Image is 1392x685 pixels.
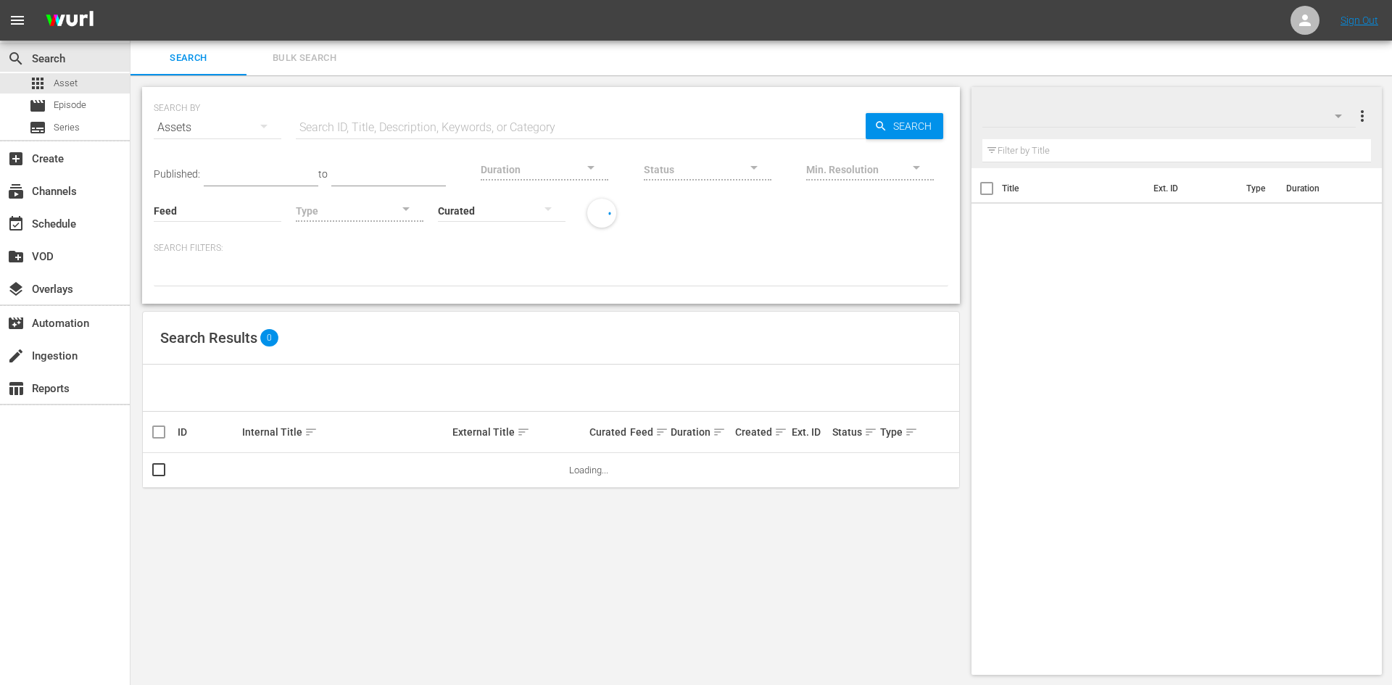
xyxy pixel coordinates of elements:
[9,12,26,29] span: menu
[866,113,943,139] button: Search
[517,425,530,439] span: sort
[569,465,608,476] span: Loading...
[655,425,668,439] span: sort
[35,4,104,38] img: ans4CAIJ8jUAAAAAAAAAAAAAAAAAAAAAAAAgQb4GAAAAAAAAAAAAAAAAAAAAAAAAJMjXAAAAAAAAAAAAAAAAAAAAAAAAgAT5G...
[452,423,585,441] div: External Title
[1277,168,1364,209] th: Duration
[832,423,877,441] div: Status
[54,76,78,91] span: Asset
[792,426,828,438] div: Ext. ID
[7,347,25,365] span: Ingestion
[7,380,25,397] span: Reports
[29,75,46,92] span: Asset
[7,50,25,67] span: Search
[54,120,80,135] span: Series
[139,50,238,67] span: Search
[260,329,278,346] span: 0
[887,113,943,139] span: Search
[160,329,257,346] span: Search Results
[7,150,25,167] span: Create
[864,425,877,439] span: sort
[1354,107,1371,125] span: more_vert
[29,97,46,115] span: Episode
[7,183,25,200] span: Channels
[54,98,86,112] span: Episode
[154,107,281,148] div: Assets
[7,281,25,298] span: Overlays
[630,423,666,441] div: Feed
[713,425,726,439] span: sort
[735,423,787,441] div: Created
[671,423,731,441] div: Duration
[7,215,25,233] span: Schedule
[774,425,787,439] span: sort
[255,50,354,67] span: Bulk Search
[905,425,918,439] span: sort
[1354,99,1371,133] button: more_vert
[29,119,46,136] span: Series
[589,426,626,438] div: Curated
[304,425,318,439] span: sort
[154,242,948,254] p: Search Filters:
[7,315,25,332] span: Automation
[1002,168,1145,209] th: Title
[154,168,200,180] span: Published:
[242,423,448,441] div: Internal Title
[318,168,328,180] span: to
[178,426,238,438] div: ID
[1145,168,1238,209] th: Ext. ID
[7,248,25,265] span: VOD
[1238,168,1277,209] th: Type
[880,423,908,441] div: Type
[1341,14,1378,26] a: Sign Out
